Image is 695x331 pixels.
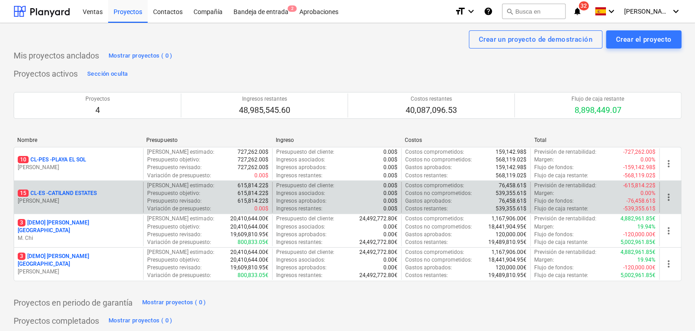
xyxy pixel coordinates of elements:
[479,34,592,45] div: Crear un proyecto de demostración
[637,223,655,231] p: 19.94%
[496,231,526,239] p: 120,000.00€
[239,105,290,116] p: 48,985,545.60
[383,205,397,213] p: 0.00$
[488,256,526,264] p: 18,441,904.95€
[534,239,588,246] p: Flujo de caja restante :
[85,67,130,81] button: Sección oculta
[147,231,202,239] p: Presupuesto revisado :
[624,8,670,15] span: [PERSON_NAME]
[534,182,596,190] p: Previsión de rentabilidad :
[14,297,133,308] p: Proyectos en periodo de garantía
[18,190,139,205] div: 15CL-ES -CATILAND ESTATES[PERSON_NAME]
[579,1,589,10] span: 32
[405,205,448,213] p: Costos restantes :
[18,156,86,164] p: CL-PES - PLAYA EL SOL
[383,148,397,156] p: 0.00$
[147,148,214,156] p: [PERSON_NAME] estimado :
[147,264,202,272] p: Presupuesto revisado :
[663,192,674,203] span: more_vert
[254,205,268,213] p: 0.00$
[491,248,526,256] p: 1,167,906.00€
[637,256,655,264] p: 19.94%
[230,215,268,223] p: 20,410,644.00€
[383,264,397,272] p: 0.00€
[276,205,323,213] p: Ingresos restantes :
[18,190,29,197] span: 15
[383,197,397,205] p: 0.00$
[534,148,596,156] p: Previsión de rentabilidad :
[276,264,327,272] p: Ingresos aprobados :
[383,190,397,197] p: 0.00$
[383,172,397,180] p: 0.00$
[623,182,655,190] p: -615,814.22$
[534,205,588,213] p: Flujo de caja restante :
[383,164,397,171] p: 0.00$
[276,148,334,156] p: Presupuesto del cliente :
[502,4,566,19] button: Busca en
[621,239,655,246] p: 5,002,961.85€
[18,156,139,171] div: 10CL-PES -PLAYA EL SOL[PERSON_NAME]
[106,314,175,328] button: Mostrar proyectos ( 0 )
[405,190,472,197] p: Costos no comprometidos :
[276,248,334,256] p: Presupuesto del cliente :
[18,234,139,242] p: M. Chi
[573,6,582,17] i: notifications
[405,137,526,143] div: Costos
[405,248,464,256] p: Costos comprometidos :
[534,137,656,143] div: Total
[146,137,268,143] div: Presupuesto
[383,256,397,264] p: 0.00€
[18,219,139,234] p: [DEMO] [PERSON_NAME][GEOGRAPHIC_DATA]
[623,205,655,213] p: -539,355.61$
[276,256,325,264] p: Ingresos asociados :
[140,296,208,310] button: Mostrar proyectos ( 0 )
[466,6,477,17] i: keyboard_arrow_down
[238,239,268,246] p: 800,833.05€
[405,182,464,190] p: Costos comprometidos :
[276,215,334,223] p: Presupuesto del cliente :
[455,6,466,17] i: format_size
[18,253,139,268] p: [DEMO] [PERSON_NAME][GEOGRAPHIC_DATA]
[147,272,211,279] p: Variación de presupuesto :
[469,30,602,49] button: Crear un proyecto de demostración
[621,272,655,279] p: 5,002,961.85€
[147,205,211,213] p: Variación de presupuesto :
[238,164,268,171] p: 727,262.00$
[534,215,596,223] p: Previsión de rentabilidad :
[17,137,139,143] div: Nombre
[499,182,526,190] p: 76,458.61$
[534,190,554,197] p: Margen :
[496,205,526,213] p: 539,355.61$
[383,156,397,164] p: 0.00$
[14,316,99,326] p: Proyectos completados
[405,264,452,272] p: Gastos aprobados :
[18,156,29,163] span: 10
[534,172,588,180] p: Flujo de caja restante :
[606,6,617,17] i: keyboard_arrow_down
[623,148,655,156] p: -727,262.00$
[276,197,327,205] p: Ingresos aprobados :
[14,68,78,79] p: Proyectos activos
[142,297,206,308] div: Mostrar proyectos ( 0 )
[18,197,139,205] p: [PERSON_NAME]
[147,248,214,256] p: [PERSON_NAME] estimado :
[230,223,268,231] p: 20,410,644.00€
[496,172,526,180] p: 568,119.02$
[534,231,574,239] p: Flujo de fondos :
[147,156,200,164] p: Presupuesto objetivo :
[496,264,526,272] p: 120,000.00€
[496,190,526,197] p: 539,355.61$
[405,148,464,156] p: Costos comprometidos :
[147,190,200,197] p: Presupuesto objetivo :
[276,272,323,279] p: Ingresos restantes :
[238,272,268,279] p: 800,833.05€
[405,256,472,264] p: Costos no comprometidos :
[488,223,526,231] p: 18,441,904.95€
[663,258,674,269] span: more_vert
[87,69,128,79] div: Sección oculta
[147,256,200,264] p: Presupuesto objetivo :
[616,34,671,45] div: Crear el proyecto
[18,219,139,242] div: 3[DEMO] [PERSON_NAME][GEOGRAPHIC_DATA]M. Chi
[18,219,25,226] span: 3
[670,6,681,17] i: keyboard_arrow_down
